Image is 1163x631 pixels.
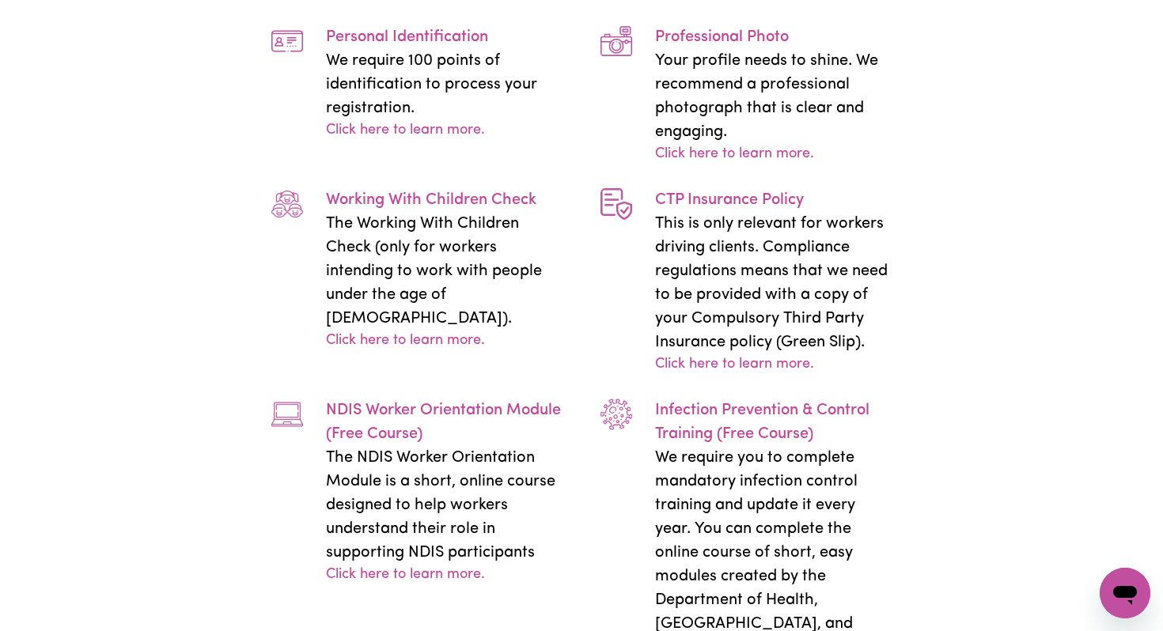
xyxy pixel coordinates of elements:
[326,565,485,586] a: Click here to learn more.
[655,399,892,446] p: Infection Prevention & Control Training (Free Course)
[655,188,892,212] p: CTP Insurance Policy
[326,25,563,49] p: Personal Identification
[326,49,563,120] p: We require 100 points of identification to process your registration.
[1100,568,1150,618] iframe: Button to launch messaging window, conversation in progress
[600,25,632,57] img: require-23.afc0f009.png
[655,212,892,354] p: This is only relevant for workers driving clients. Compliance regulations means that we need to b...
[271,399,303,430] img: require-25.67985ad0.png
[655,25,892,49] p: Professional Photo
[600,399,632,430] img: require-26.eea9f5f5.png
[655,49,892,144] p: Your profile needs to shine. We recommend a professional photograph that is clear and engaging.
[326,188,563,212] p: Working With Children Check
[655,354,814,376] a: Click here to learn more.
[271,25,303,57] img: require-13.acbe3b74.png
[326,120,485,142] a: Click here to learn more.
[655,144,814,165] a: Click here to learn more.
[271,188,303,220] img: require-14.74c12e47.png
[326,331,485,352] a: Click here to learn more.
[326,212,563,331] p: The Working With Children Check (only for workers intending to work with people under the age of ...
[326,446,563,565] p: The NDIS Worker Orientation Module is a short, online course designed to help workers understand ...
[600,188,632,220] img: require-24.5839ea8f.png
[326,399,563,446] p: NDIS Worker Orientation Module (Free Course)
